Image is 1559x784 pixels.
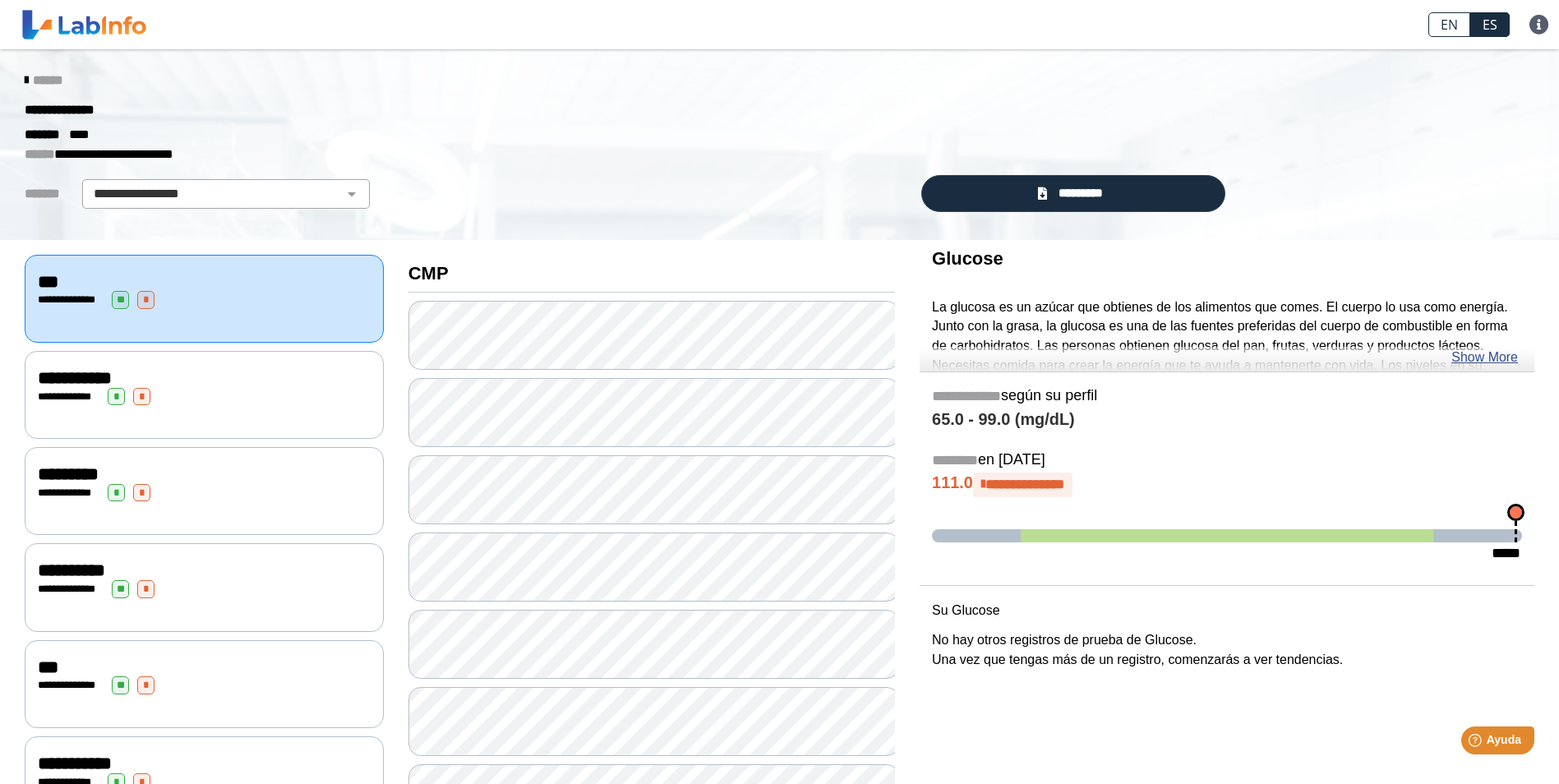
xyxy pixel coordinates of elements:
[932,630,1522,670] p: No hay otros registros de prueba de Glucose. Una vez que tengas más de un registro, comenzarás a ...
[1413,720,1541,766] iframe: Help widget launcher
[932,297,1522,416] p: La glucosa es un azúcar que obtienes de los alimentos que comes. El cuerpo lo usa como energía. J...
[1428,12,1470,37] a: EN
[932,410,1522,430] h4: 65.0 - 99.0 (mg/dL)
[932,387,1522,406] h5: según su perfil
[1451,348,1518,367] a: Show More
[932,473,1522,497] h4: 111.0
[1470,12,1510,37] a: ES
[932,451,1522,470] h5: en [DATE]
[932,248,1003,269] b: Glucose
[932,601,1522,620] p: Su Glucose
[408,263,449,284] b: CMP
